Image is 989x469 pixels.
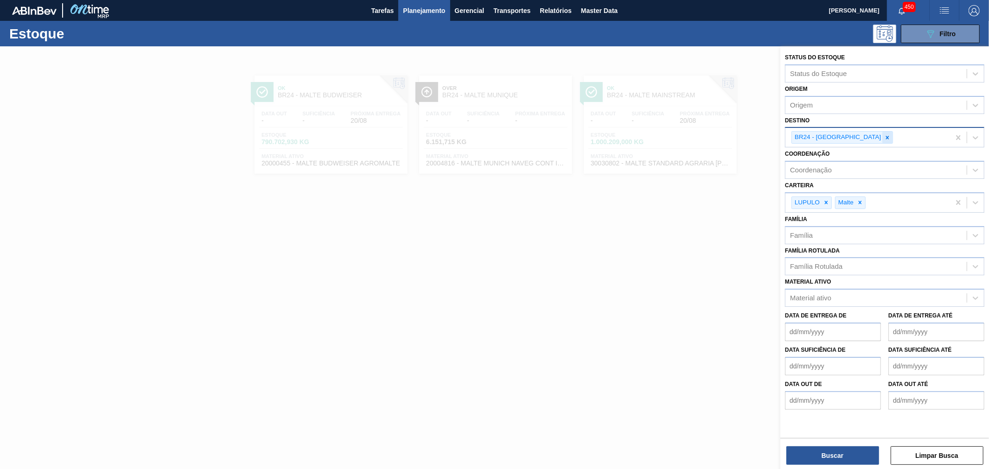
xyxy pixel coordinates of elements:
img: userActions [939,5,950,16]
span: Relatórios [540,5,571,16]
label: Destino [785,117,810,124]
span: Filtro [940,30,956,38]
label: Data de Entrega de [785,312,847,319]
img: Logout [969,5,980,16]
div: Pogramando: nenhum usuário selecionado [873,25,896,43]
span: Transportes [493,5,530,16]
input: dd/mm/yyyy [785,323,881,341]
img: TNhmsLtSVTkK8tSr43FrP2fwEKptu5GPRR3wAAAABJRU5ErkJggg== [12,6,57,15]
label: Data de Entrega até [888,312,953,319]
span: Planejamento [403,5,445,16]
div: Malte [836,197,855,209]
label: Status do Estoque [785,54,845,61]
div: BR24 - [GEOGRAPHIC_DATA] [792,132,882,143]
input: dd/mm/yyyy [785,357,881,375]
label: Data out de [785,381,822,387]
label: Família Rotulada [785,247,840,254]
input: dd/mm/yyyy [888,323,984,341]
div: Família [790,231,813,239]
div: Origem [790,101,813,109]
label: Coordenação [785,151,830,157]
label: Família [785,216,807,222]
div: LUPULO [792,197,821,209]
span: Gerencial [455,5,485,16]
div: Status do Estoque [790,70,847,77]
input: dd/mm/yyyy [785,391,881,410]
label: Data out até [888,381,928,387]
span: Tarefas [371,5,394,16]
label: Data suficiência até [888,347,952,353]
span: Master Data [581,5,618,16]
label: Data suficiência de [785,347,846,353]
div: Material ativo [790,294,831,302]
h1: Estoque [9,28,150,39]
input: dd/mm/yyyy [888,357,984,375]
input: dd/mm/yyyy [888,391,984,410]
div: Família Rotulada [790,263,842,271]
label: Material ativo [785,279,831,285]
div: Coordenação [790,166,832,174]
label: Origem [785,86,808,92]
button: Filtro [901,25,980,43]
label: Carteira [785,182,814,189]
button: Notificações [887,4,917,17]
span: 450 [903,2,916,12]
